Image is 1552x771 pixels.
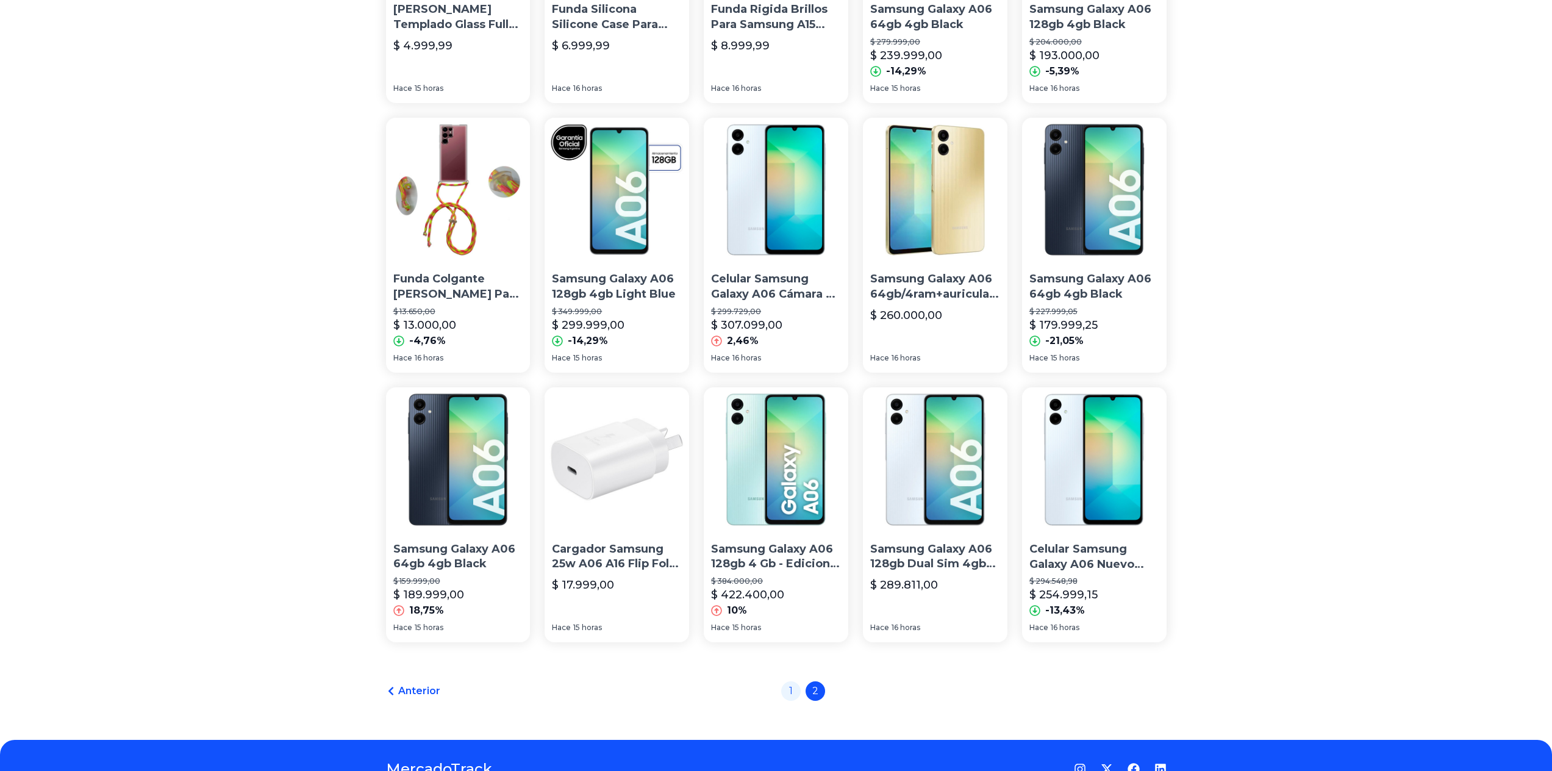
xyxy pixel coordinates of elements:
p: Samsung Galaxy A06 128gb Dual Sim 4gb Ram Liberado [870,542,1000,572]
p: Samsung Galaxy A06 64gb 4gb Black [1029,271,1159,302]
p: $ 299.999,00 [552,317,624,334]
p: $ 289.811,00 [870,576,938,593]
span: Hace [1029,353,1048,363]
a: Celular Samsung Galaxy A06 Nuevo Cámara 50 Mp 128 Gb 4gb RamCelular Samsung Galaxy A06 Nuevo Cáma... [1022,387,1167,642]
span: 16 horas [732,353,761,363]
p: [PERSON_NAME] Templado Glass Full 9d Para Samsung A06 [393,2,523,32]
p: $ 193.000,00 [1029,47,1100,64]
p: 2,46% [727,334,759,348]
span: 16 horas [732,84,761,93]
p: $ 13.650,00 [393,307,523,317]
span: Hace [393,353,412,363]
p: Samsung Galaxy A06 64gb 4gb Black [393,542,523,572]
span: 16 horas [1051,84,1079,93]
p: -14,29% [568,334,608,348]
p: Samsung Galaxy A06 128gb 4 Gb - Edicion Limitada [711,542,841,572]
img: Samsung Galaxy A06 128gb 4gb Light Blue [545,118,689,262]
span: Hace [393,84,412,93]
p: -5,39% [1045,64,1079,79]
p: Funda Rigida Brillos Para Samsung A15 A06 A55 S20fe S21fe [711,2,841,32]
a: Samsung Galaxy A06 128gb 4 Gb - Edicion LimitadaSamsung Galaxy A06 128gb 4 Gb - Edicion Limitada$... [704,387,848,642]
img: Samsung Galaxy A06 128gb Dual Sim 4gb Ram Liberado [863,387,1007,532]
span: Hace [1029,84,1048,93]
img: Funda Colgante Correa Cordon Para Samsung A06 [386,118,531,262]
span: 16 horas [892,353,920,363]
p: -4,76% [409,334,446,348]
p: $ 422.400,00 [711,586,784,603]
span: 15 horas [573,353,602,363]
p: 10% [727,603,747,618]
p: $ 307.099,00 [711,317,782,334]
p: Samsung Galaxy A06 64gb 4gb Black [870,2,1000,32]
a: Samsung Galaxy A06 64gb 4gb BlackSamsung Galaxy A06 64gb 4gb Black$ 159.999,00$ 189.999,0018,75%H... [386,387,531,642]
span: Anterior [398,684,440,698]
p: $ 13.000,00 [393,317,456,334]
a: Cargador Samsung 25w A06 A16 Flip Fold Tab Turbo OriginalCargador Samsung 25w A06 A16 Flip Fold T... [545,387,689,642]
span: Hace [552,623,571,633]
span: 15 horas [415,623,443,633]
img: Celular Samsung Galaxy A06 Nuevo Cámara 50 Mp 128 Gb 4gb Ram [1022,387,1167,532]
span: 15 horas [732,623,761,633]
p: Samsung Galaxy A06 128gb 4gb Light Blue [552,271,682,302]
a: Celular Samsung Galaxy A06 Cámara 50 Mp Nuevo 4gb Ram 128 GbCelular Samsung Galaxy A06 Cámara 50 ... [704,118,848,373]
span: 16 horas [1051,623,1079,633]
p: $ 384.000,00 [711,576,841,586]
span: 15 horas [892,84,920,93]
a: Samsung Galaxy A06 64gb/4ram+auricular Bluetooth Haylou Gt7Samsung Galaxy A06 64gb/4ram+auricular... [863,118,1007,373]
span: 16 horas [573,84,602,93]
img: Cargador Samsung 25w A06 A16 Flip Fold Tab Turbo Original [545,387,689,532]
p: $ 6.999,99 [552,37,610,54]
p: -14,29% [886,64,926,79]
p: -13,43% [1045,603,1085,618]
p: -21,05% [1045,334,1084,348]
p: $ 189.999,00 [393,586,464,603]
img: Samsung Galaxy A06 64gb 4gb Black [1022,118,1167,262]
p: $ 294.548,98 [1029,576,1159,586]
span: 15 horas [573,623,602,633]
a: 1 [781,681,801,701]
p: Celular Samsung Galaxy A06 Cámara 50 Mp Nuevo 4gb Ram 128 Gb [711,271,841,302]
a: Samsung Galaxy A06 128gb Dual Sim 4gb Ram LiberadoSamsung Galaxy A06 128gb Dual Sim 4gb Ram Liber... [863,387,1007,642]
p: Celular Samsung Galaxy A06 Nuevo Cámara 50 Mp 128 Gb 4gb Ram [1029,542,1159,572]
p: $ 17.999,00 [552,576,614,593]
p: $ 8.999,99 [711,37,770,54]
p: $ 179.999,25 [1029,317,1098,334]
p: Funda Colgante [PERSON_NAME] Para Samsung A06 [393,271,523,302]
p: Funda Silicona Silicone Case Para Samsung A06 [552,2,682,32]
span: 16 horas [415,353,443,363]
span: Hace [393,623,412,633]
a: Funda Colgante Correa Cordon Para Samsung A06Funda Colgante [PERSON_NAME] Para Samsung A06$ 13.65... [386,118,531,373]
img: Samsung Galaxy A06 64gb/4ram+auricular Bluetooth Haylou Gt7 [863,118,1007,262]
span: 16 horas [892,623,920,633]
span: Hace [711,623,730,633]
img: Samsung Galaxy A06 128gb 4 Gb - Edicion Limitada [704,387,848,532]
span: Hace [711,84,730,93]
p: $ 260.000,00 [870,307,942,324]
span: Hace [552,84,571,93]
img: Samsung Galaxy A06 64gb 4gb Black [386,387,531,532]
span: Hace [711,353,730,363]
p: Cargador Samsung 25w A06 A16 Flip Fold Tab Turbo Original [552,542,682,572]
p: $ 349.999,00 [552,307,682,317]
p: $ 4.999,99 [393,37,452,54]
span: Hace [870,84,889,93]
p: Samsung Galaxy A06 128gb 4gb Black [1029,2,1159,32]
img: Celular Samsung Galaxy A06 Cámara 50 Mp Nuevo 4gb Ram 128 Gb [704,118,848,262]
p: 18,75% [409,603,444,618]
a: Samsung Galaxy A06 64gb 4gb BlackSamsung Galaxy A06 64gb 4gb Black$ 227.999,05$ 179.999,25-21,05%... [1022,118,1167,373]
p: $ 239.999,00 [870,47,942,64]
p: $ 279.999,00 [870,37,1000,47]
p: $ 299.729,00 [711,307,841,317]
p: $ 227.999,05 [1029,307,1159,317]
a: Samsung Galaxy A06 128gb 4gb Light BlueSamsung Galaxy A06 128gb 4gb Light Blue$ 349.999,00$ 299.9... [545,118,689,373]
p: $ 204.000,00 [1029,37,1159,47]
span: Hace [870,353,889,363]
p: $ 254.999,15 [1029,586,1098,603]
span: Hace [870,623,889,633]
p: $ 159.999,00 [393,576,523,586]
p: Samsung Galaxy A06 64gb/4ram+auricular Bluetooth Haylou Gt7 [870,271,1000,302]
span: 15 horas [1051,353,1079,363]
span: Hace [552,353,571,363]
span: Hace [1029,623,1048,633]
a: Anterior [386,684,440,698]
